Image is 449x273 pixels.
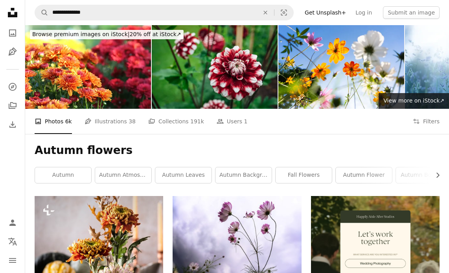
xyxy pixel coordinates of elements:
span: View more on iStock ↗ [383,97,444,104]
span: Browse premium images on iStock | [32,31,129,37]
h1: Autumn flowers [35,143,440,158]
img: Nature: Chrysanthemum [25,25,151,109]
a: Illustrations 38 [85,109,136,134]
span: 38 [129,117,136,126]
a: Photos [5,25,20,41]
button: Visual search [274,5,293,20]
a: Users 1 [217,109,248,134]
a: autumn leaves [155,167,212,183]
button: Submit an image [383,6,440,19]
button: Menu [5,253,20,268]
a: Log in [351,6,377,19]
img: Cosmos blooming in a park [278,25,404,109]
form: Find visuals sitewide [35,5,294,20]
button: scroll list to the right [431,167,440,183]
a: View more on iStock↗ [379,93,449,109]
span: 191k [190,117,204,126]
a: Get Unsplash+ [300,6,351,19]
a: autumn [35,167,91,183]
a: autumn atmosphere [95,167,151,183]
a: Browse premium images on iStock|20% off at iStock↗ [25,25,188,44]
a: a close up of flowers [173,235,301,242]
div: 20% off at iStock ↗ [30,30,184,39]
button: Clear [257,5,274,20]
button: Search Unsplash [35,5,48,20]
button: Language [5,234,20,249]
span: 1 [244,117,248,126]
a: Explore [5,79,20,95]
a: Download History [5,117,20,132]
a: fall flowers [276,167,332,183]
img: Fresh red and white dahlia flowers blooming in the botanical garden. [152,25,278,109]
a: Illustrations [5,44,20,60]
a: autumn flower [336,167,392,183]
a: Collections 191k [148,109,204,134]
a: autumn background [215,167,272,183]
a: Collections [5,98,20,114]
button: Filters [413,109,440,134]
a: Log in / Sign up [5,215,20,231]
